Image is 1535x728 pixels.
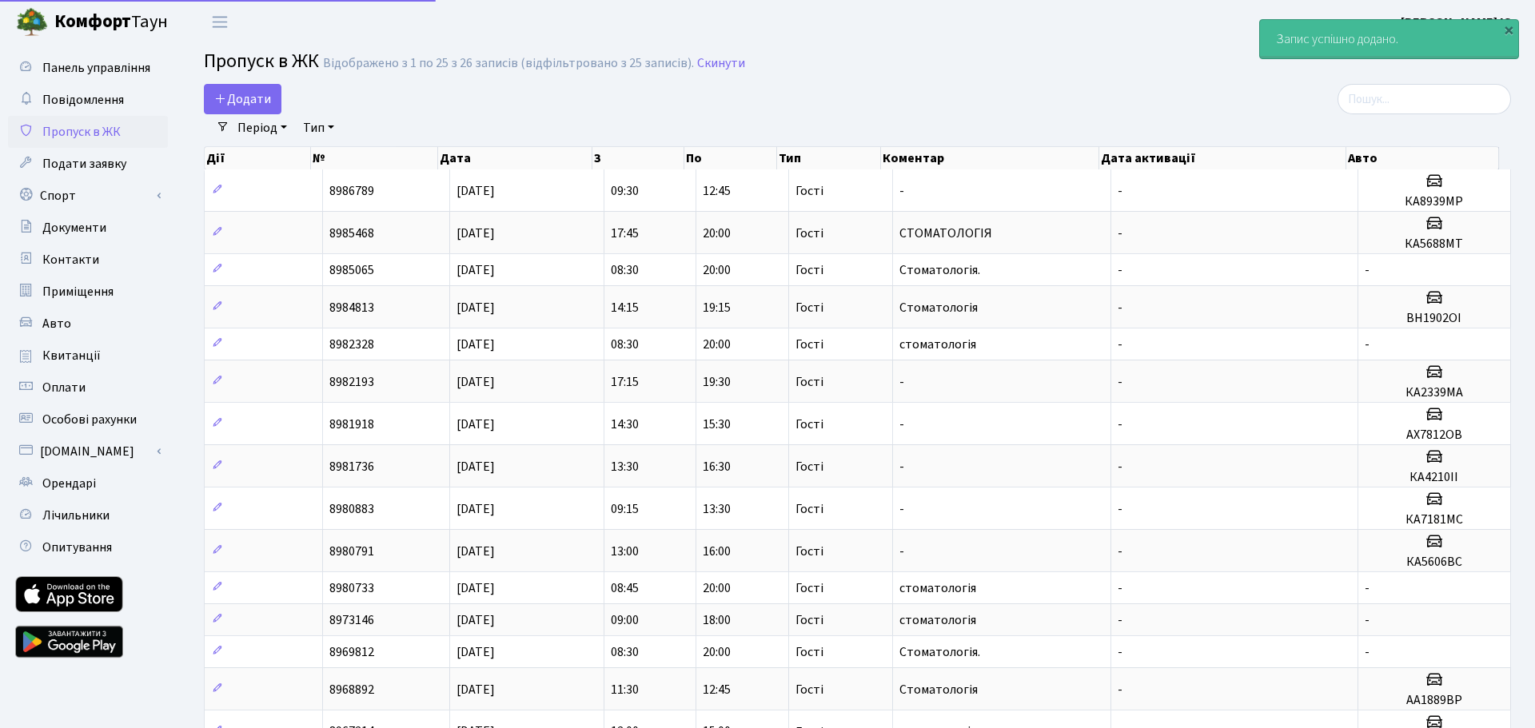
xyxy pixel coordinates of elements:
span: - [899,458,904,475]
span: 8969812 [329,643,374,661]
span: Гості [795,614,823,627]
span: [DATE] [457,643,495,661]
span: [DATE] [457,299,495,316]
span: Документи [42,219,106,237]
span: 20:00 [703,336,731,353]
span: 20:00 [703,261,731,279]
span: Лічильники [42,507,110,524]
span: 08:30 [611,643,639,661]
span: 8968892 [329,681,374,698]
span: - [1365,643,1370,661]
button: Переключити навігацію [200,9,240,35]
th: Коментар [881,147,1099,169]
span: - [1365,579,1370,597]
span: Гості [795,646,823,658]
span: 14:30 [611,416,639,433]
div: Запис успішно додано. [1260,20,1518,58]
span: 14:15 [611,299,639,316]
span: Гості [795,460,823,473]
h5: ВН1902ОІ [1365,311,1504,326]
span: Гості [795,582,823,595]
span: Таун [54,9,168,36]
a: Квитанції [8,340,168,372]
h5: КА5688МТ [1365,237,1504,252]
span: [DATE] [457,500,495,518]
a: Контакти [8,244,168,276]
span: [DATE] [457,261,495,279]
span: 8981736 [329,458,374,475]
span: [DATE] [457,681,495,698]
span: Стоматологія [899,681,978,698]
span: Стоматологія. [899,261,980,279]
span: Особові рахунки [42,411,137,428]
a: [PERSON_NAME] Ю. [1401,13,1516,32]
span: - [1118,416,1122,433]
span: 20:00 [703,579,731,597]
span: Оплати [42,379,86,396]
span: 09:00 [611,611,639,629]
span: [DATE] [457,611,495,629]
span: стоматологія [899,611,976,629]
span: 8981918 [329,416,374,433]
span: - [899,373,904,391]
span: 17:45 [611,225,639,242]
span: Гості [795,185,823,197]
span: 8984813 [329,299,374,316]
a: Подати заявку [8,148,168,180]
span: - [1118,579,1122,597]
span: [DATE] [457,543,495,560]
a: Скинути [697,56,745,71]
b: Комфорт [54,9,131,34]
span: 8986789 [329,182,374,200]
a: Додати [204,84,281,114]
th: № [311,147,438,169]
span: - [1118,543,1122,560]
span: 8982328 [329,336,374,353]
span: Подати заявку [42,155,126,173]
span: Гості [795,418,823,431]
span: 20:00 [703,225,731,242]
span: - [1118,182,1122,200]
span: Приміщення [42,283,114,300]
span: - [1365,336,1370,353]
span: [DATE] [457,458,495,475]
span: Авто [42,315,71,332]
span: - [1118,373,1122,391]
h5: АХ7812ОВ [1365,428,1504,443]
span: - [899,543,904,560]
span: [DATE] [457,225,495,242]
span: Стоматологія [899,299,978,316]
span: Пропуск в ЖК [204,47,319,75]
th: З [592,147,684,169]
span: 08:30 [611,261,639,279]
span: 09:30 [611,182,639,200]
th: По [684,147,776,169]
span: - [1118,261,1122,279]
span: - [1365,611,1370,629]
span: 18:00 [703,611,731,629]
h5: АА1889ВР [1365,693,1504,708]
span: Гості [795,301,823,314]
div: × [1501,22,1517,38]
a: Орендарі [8,467,168,499]
span: Квитанції [42,347,101,364]
span: Пропуск в ЖК [42,123,121,141]
span: 8982193 [329,373,374,391]
span: 8985468 [329,225,374,242]
span: 13:30 [703,500,731,518]
span: 8973146 [329,611,374,629]
a: Оплати [8,372,168,404]
span: - [1118,299,1122,316]
span: - [1118,458,1122,475]
span: Додати [214,90,271,108]
a: Особові рахунки [8,404,168,436]
span: - [899,182,904,200]
span: - [1118,336,1122,353]
span: 12:45 [703,681,731,698]
span: Контакти [42,251,99,269]
span: 8985065 [329,261,374,279]
span: - [1118,500,1122,518]
a: Документи [8,212,168,244]
h5: КА8939МР [1365,194,1504,209]
span: 8980883 [329,500,374,518]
